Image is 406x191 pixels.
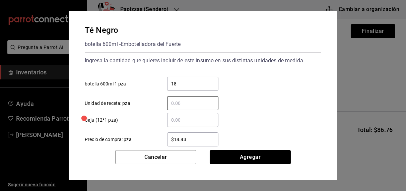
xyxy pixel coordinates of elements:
input: Precio de compra: pza [167,135,218,143]
span: Caja (12*1 pza) [85,117,118,124]
button: Cancelar [115,150,196,164]
input: Unidad de receta: pza [167,99,218,107]
button: Agregar [210,150,291,164]
input: Caja (12*1 pza) [167,116,218,124]
span: Precio de compra: pza [85,136,132,143]
input: botella 600ml 1 pza [167,80,218,88]
div: Ingresa la cantidad que quieres incluir de este insumo en sus distintas unidades de medida. [85,55,321,66]
div: botella 600ml - Embotelladora del Fuerte [85,39,181,50]
div: Té Negro [85,24,181,36]
span: Unidad de receta: pza [85,100,130,107]
span: botella 600ml 1 pza [85,80,126,87]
